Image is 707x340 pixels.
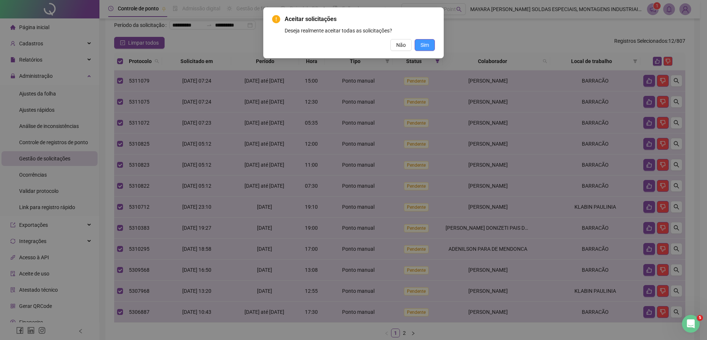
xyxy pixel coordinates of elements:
[682,315,700,333] iframe: Intercom live chat
[390,39,412,51] button: Não
[285,15,435,24] span: Aceitar solicitações
[697,315,703,321] span: 5
[396,41,406,49] span: Não
[285,27,435,35] div: Deseja realmente aceitar todas as solicitações?
[272,15,280,23] span: exclamation-circle
[421,41,429,49] span: Sim
[415,39,435,51] button: Sim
